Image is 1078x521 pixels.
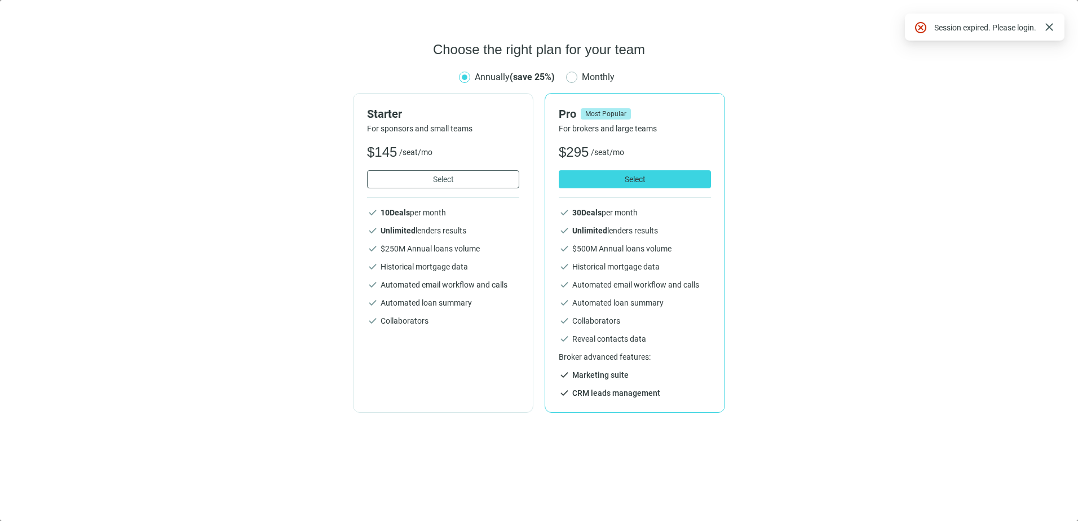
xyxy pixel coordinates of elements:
[559,351,711,363] p: Broker advanced features:
[367,243,378,254] span: check
[367,297,519,308] li: Automated loan summary
[591,147,624,158] span: /seat/mo
[559,369,570,381] span: check
[433,175,454,184] span: Select
[381,226,416,235] b: Unlimited
[559,225,570,236] span: check
[572,226,607,235] b: Unlimited
[367,207,378,218] span: check
[559,107,576,121] h2: Pro
[572,225,658,236] span: lenders results
[559,279,711,290] li: Automated email workflow and calls
[914,21,927,34] span: cancel
[399,147,432,158] span: /seat/mo
[559,333,711,345] li: Reveal contacts data
[572,243,671,254] span: $ 500 M Annual loans volume
[577,70,619,84] span: Monthly
[559,297,711,308] li: Automated loan summary
[581,108,631,120] span: Most Popular
[367,261,519,272] li: Historical mortgage data
[367,297,378,308] span: check
[367,143,397,161] span: $ 145
[559,279,570,290] span: check
[1043,21,1055,33] a: Close
[559,207,570,218] span: check
[367,225,378,236] span: check
[559,333,570,345] span: check
[381,243,480,254] span: $ 250 M Annual loans volume
[559,315,711,326] li: Collaborators
[367,107,402,121] h2: Starter
[1042,20,1056,34] span: close
[559,243,570,254] span: check
[367,315,378,326] span: check
[367,170,519,188] button: Select
[559,143,589,161] span: $ 295
[572,208,602,217] b: 30 Deals
[559,369,711,381] li: Marketing suite
[367,261,378,272] span: check
[475,72,555,82] span: Annually
[559,123,711,134] div: For brokers and large teams
[367,279,378,290] span: check
[510,72,555,82] b: (save 25%)
[625,175,646,184] span: Select
[559,315,570,326] span: check
[559,297,570,308] span: check
[559,387,570,399] span: check
[559,261,570,272] span: check
[367,315,519,326] li: Collaborators
[381,225,466,236] span: lenders results
[433,41,645,59] h1: Choose the right plan for your team
[381,207,446,218] span: per month
[367,279,519,290] li: Automated email workflow and calls
[572,207,638,218] span: per month
[559,387,711,399] li: CRM leads management
[559,261,711,272] li: Historical mortgage data
[381,208,410,217] b: 10 Deals
[559,170,711,188] button: Select
[367,123,519,134] div: For sponsors and small teams
[934,21,1036,33] div: Session expired. Please login.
